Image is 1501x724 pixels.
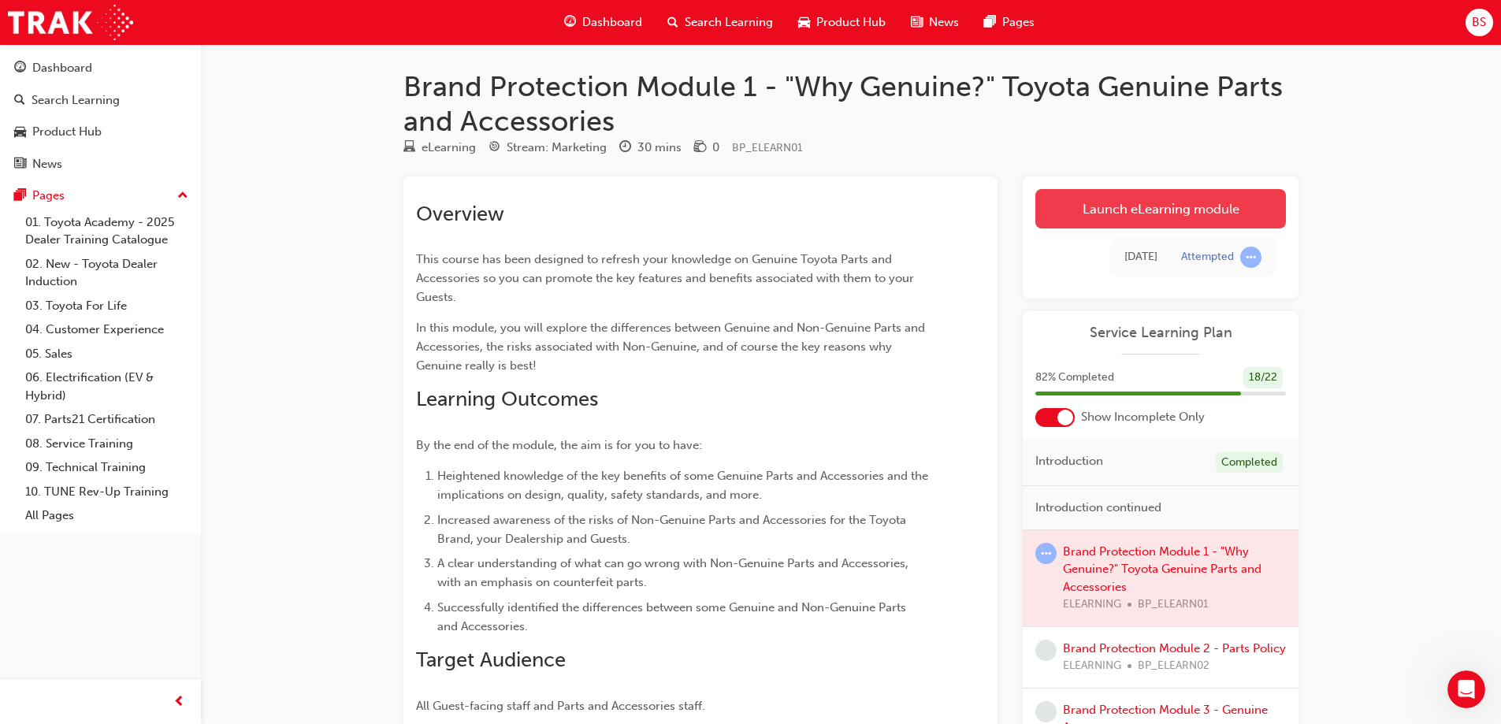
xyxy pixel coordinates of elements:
[552,6,655,39] a: guage-iconDashboard
[1002,13,1035,32] span: Pages
[422,139,476,157] div: eLearning
[403,141,415,155] span: learningResourceType_ELEARNING-icon
[173,692,185,712] span: prev-icon
[14,61,26,76] span: guage-icon
[1216,452,1283,473] div: Completed
[6,181,195,210] button: Pages
[582,13,642,32] span: Dashboard
[8,5,133,40] img: Trak
[1240,247,1261,268] span: learningRecordVerb_ATTEMPT-icon
[694,141,706,155] span: money-icon
[489,138,607,158] div: Stream
[437,556,912,589] span: A clear understanding of what can go wrong with Non-Genuine Parts and Accessories, with an emphas...
[1035,369,1114,387] span: 82 % Completed
[19,407,195,432] a: 07. Parts21 Certification
[19,317,195,342] a: 04. Customer Experience
[1472,13,1486,32] span: BS
[416,699,705,713] span: All Guest-facing staff and Parts and Accessories staff.
[786,6,898,39] a: car-iconProduct Hub
[32,155,62,173] div: News
[416,202,504,226] span: Overview
[1035,543,1057,564] span: learningRecordVerb_ATTEMPT-icon
[403,138,476,158] div: Type
[619,141,631,155] span: clock-icon
[14,189,26,203] span: pages-icon
[1063,657,1121,675] span: ELEARNING
[32,59,92,77] div: Dashboard
[911,13,923,32] span: news-icon
[1138,657,1209,675] span: BP_ELEARN02
[32,187,65,205] div: Pages
[6,86,195,115] a: Search Learning
[6,150,195,179] a: News
[1124,248,1157,266] div: Thu Sep 25 2025 10:18:50 GMT+1000 (Australian Eastern Standard Time)
[667,13,678,32] span: search-icon
[19,210,195,252] a: 01. Toyota Academy - 2025 Dealer Training Catalogue
[1035,324,1286,342] a: Service Learning Plan
[19,294,195,318] a: 03. Toyota For Life
[6,50,195,181] button: DashboardSearch LearningProduct HubNews
[32,91,120,110] div: Search Learning
[507,139,607,157] div: Stream: Marketing
[14,158,26,172] span: news-icon
[984,13,996,32] span: pages-icon
[637,139,682,157] div: 30 mins
[798,13,810,32] span: car-icon
[1035,189,1286,228] a: Launch eLearning module
[403,69,1299,138] h1: Brand Protection Module 1 - "Why Genuine?" Toyota Genuine Parts and Accessories
[1466,9,1493,36] button: BS
[489,141,500,155] span: target-icon
[14,125,26,139] span: car-icon
[564,13,576,32] span: guage-icon
[437,469,931,502] span: Heightened knowledge of the key benefits of some Genuine Parts and Accessories and the implicatio...
[1063,641,1286,655] a: Brand Protection Module 2 - Parts Policy
[19,455,195,480] a: 09. Technical Training
[6,117,195,147] a: Product Hub
[972,6,1047,39] a: pages-iconPages
[437,600,909,633] span: Successfully identified the differences between some Genuine and Non-Genuine Parts and Accessories.
[19,366,195,407] a: 06. Electrification (EV & Hybrid)
[437,513,909,546] span: Increased awareness of the risks of Non-Genuine Parts and Accessories for the Toyota Brand, your ...
[816,13,886,32] span: Product Hub
[929,13,959,32] span: News
[416,387,598,411] span: Learning Outcomes
[416,438,702,452] span: By the end of the module, the aim is for you to have:
[19,480,195,504] a: 10. TUNE Rev-Up Training
[416,648,566,672] span: Target Audience
[1081,408,1205,426] span: Show Incomplete Only
[655,6,786,39] a: search-iconSearch Learning
[1035,701,1057,722] span: learningRecordVerb_NONE-icon
[1035,640,1057,661] span: learningRecordVerb_NONE-icon
[32,123,102,141] div: Product Hub
[19,252,195,294] a: 02. New - Toyota Dealer Induction
[1035,452,1103,470] span: Introduction
[619,138,682,158] div: Duration
[685,13,773,32] span: Search Learning
[1181,250,1234,265] div: Attempted
[1447,670,1485,708] iframe: Intercom live chat
[177,186,188,206] span: up-icon
[416,252,917,304] span: This course has been designed to refresh your knowledge on Genuine Toyota Parts and Accessories s...
[14,94,25,108] span: search-icon
[19,503,195,528] a: All Pages
[1035,499,1161,517] span: Introduction continued
[19,432,195,456] a: 08. Service Training
[416,321,928,373] span: In this module, you will explore the differences between Genuine and Non-Genuine Parts and Access...
[6,54,195,83] a: Dashboard
[898,6,972,39] a: news-iconNews
[732,141,803,154] span: Learning resource code
[1243,367,1283,388] div: 18 / 22
[694,138,719,158] div: Price
[712,139,719,157] div: 0
[19,342,195,366] a: 05. Sales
